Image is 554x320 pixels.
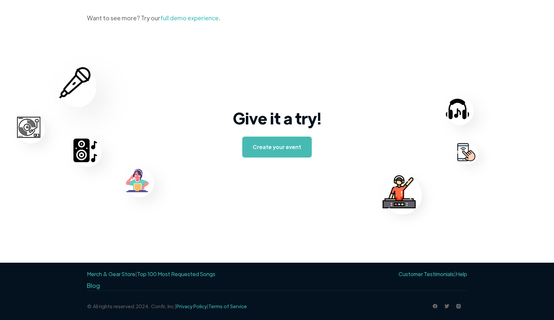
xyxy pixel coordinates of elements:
[73,139,97,162] img: speaker
[397,269,467,279] div: |
[233,108,321,128] strong: Give it a try!
[87,269,215,279] div: |
[59,67,90,99] img: microphone
[456,271,467,277] a: Help
[137,271,215,277] a: Top 100 Most Requested Songs
[208,303,247,309] a: Terms of Service
[87,282,100,289] a: Blog
[457,143,475,161] img: iphone icon
[125,168,149,193] img: girl djing
[446,97,469,121] img: headphone
[87,13,467,23] div: Want to see more? Try our .
[87,271,135,277] a: Merch & Gear Store
[176,303,207,309] a: Privacy Policy
[87,301,247,311] div: © All rights reserved.2024. Confir, Inc | |
[383,175,416,208] img: man djing
[17,116,40,139] img: record player
[399,271,454,277] a: Customer Testimonials
[160,14,219,22] a: full demo experience
[242,137,312,158] a: Create your event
